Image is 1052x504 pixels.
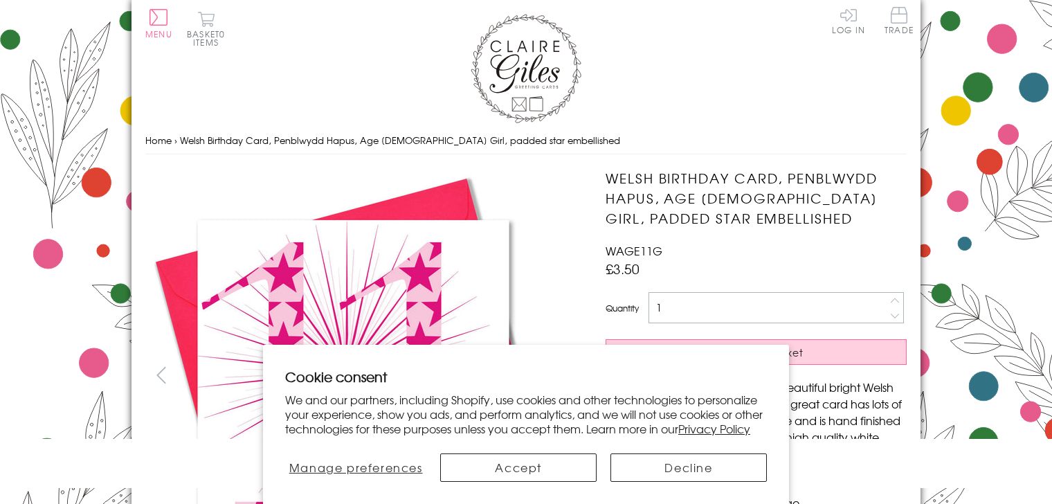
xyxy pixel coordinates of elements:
[440,453,597,482] button: Accept
[606,339,907,365] button: Add to Basket
[285,453,426,482] button: Manage preferences
[145,134,172,147] a: Home
[193,28,225,48] span: 0 items
[285,367,767,386] h2: Cookie consent
[885,7,914,34] span: Trade
[289,459,423,476] span: Manage preferences
[832,7,865,34] a: Log In
[606,242,662,259] span: WAGE11G
[610,453,767,482] button: Decline
[606,302,639,314] label: Quantity
[145,9,172,38] button: Menu
[180,134,620,147] span: Welsh Birthday Card, Penblwydd Hapus, Age [DEMOGRAPHIC_DATA] Girl, padded star embellished
[606,168,907,228] h1: Welsh Birthday Card, Penblwydd Hapus, Age [DEMOGRAPHIC_DATA] Girl, padded star embellished
[145,127,907,155] nav: breadcrumbs
[606,259,640,278] span: £3.50
[471,14,581,123] img: Claire Giles Greetings Cards
[145,359,176,390] button: prev
[678,420,750,437] a: Privacy Policy
[145,28,172,40] span: Menu
[187,11,225,46] button: Basket0 items
[885,7,914,37] a: Trade
[285,393,767,435] p: We and our partners, including Shopify, use cookies and other technologies to personalize your ex...
[174,134,177,147] span: ›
